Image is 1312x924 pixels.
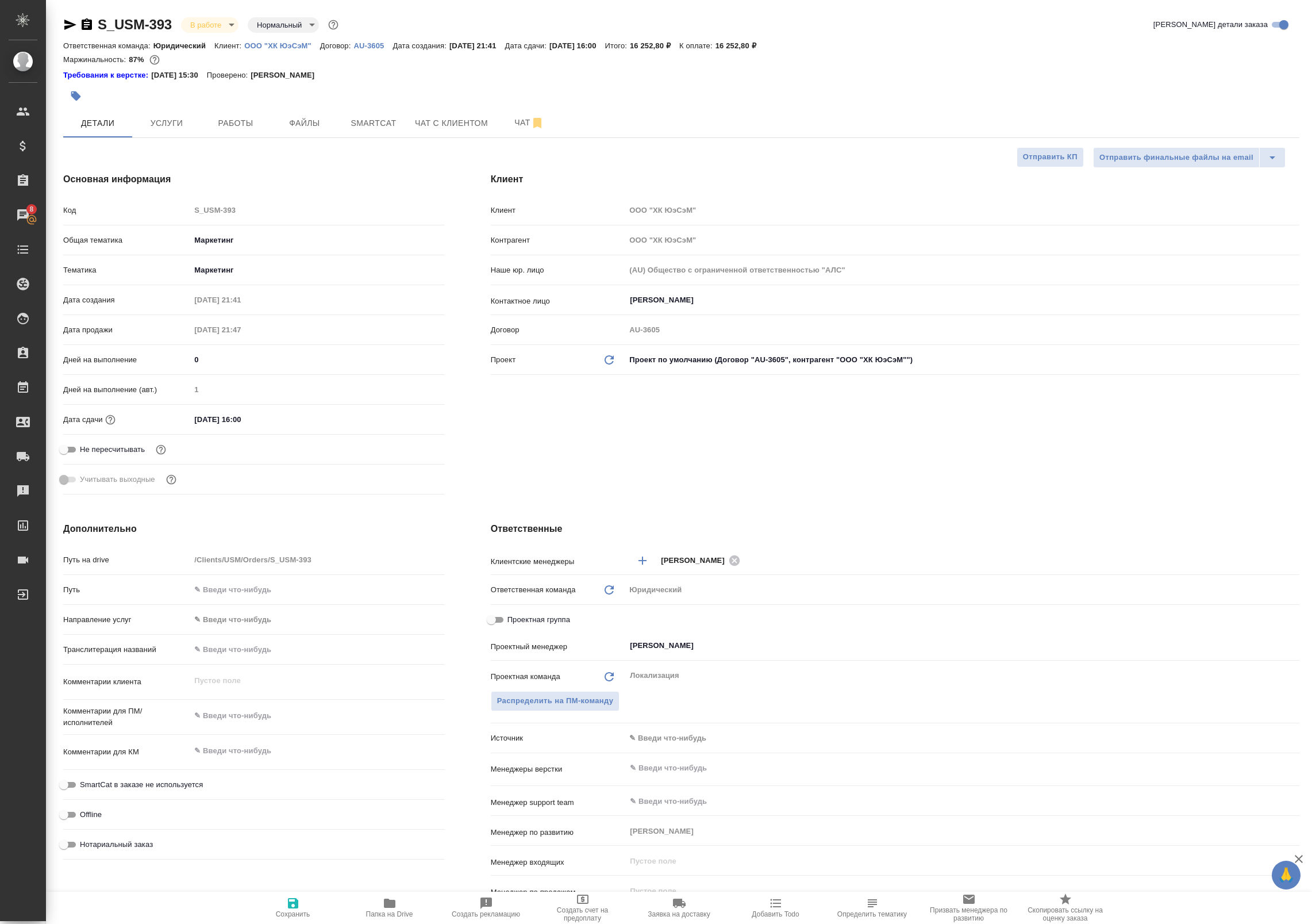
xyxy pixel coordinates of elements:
[22,204,40,215] span: 8
[63,414,103,425] p: Дата сдачи
[625,232,1299,248] input: Пустое поле
[491,671,560,683] p: Проектная команда
[491,691,620,711] span: В заказе уже есть ответственный ПМ или ПМ группа
[1293,800,1295,803] button: Open
[63,384,190,396] p: Дней на выполнение (авт.)
[326,17,341,32] button: Доп статусы указывают на важность/срочность заказа
[491,296,626,307] p: Контактное лицо
[837,910,907,918] span: Определить тематику
[63,55,129,64] p: Маржинальность:
[1023,151,1078,164] span: Отправить КП
[63,584,190,596] p: Путь
[63,18,77,32] button: Скопировать ссылку для ЯМессенджера
[103,412,118,427] button: Если добавить услуги и заполнить их объемом, то дата рассчитается автоматически
[1293,645,1295,647] button: Open
[98,17,172,32] a: S_USM-393
[625,321,1299,338] input: Пустое поле
[629,547,656,574] button: Добавить менеджера
[320,41,354,50] p: Договор:
[190,581,444,598] input: ✎ Введи что-нибудь
[824,892,921,924] button: Определить тематику
[353,41,393,50] p: AU-3605
[921,892,1017,924] button: Призвать менеджера по развитию
[353,40,393,50] a: AU-3605
[491,264,626,276] p: Наше юр. лицо
[1272,861,1301,890] button: 🙏
[1153,19,1268,30] span: [PERSON_NAME] детали заказа
[1293,767,1295,769] button: Open
[629,884,1272,898] input: Пустое поле
[190,411,291,428] input: ✎ Введи что-нибудь
[1093,147,1286,168] div: split button
[491,733,626,744] p: Источник
[277,116,332,131] span: Файлы
[80,444,145,455] span: Не пересчитывать
[63,644,190,655] p: Транслитерация названий
[491,556,626,568] p: Клиентские менеджеры
[190,610,444,630] div: ✎ Введи что-нибудь
[605,41,630,50] p: Итого:
[63,522,445,536] h4: Дополнительно
[80,839,153,850] span: Нотариальный заказ
[63,324,190,336] p: Дата продажи
[190,292,291,308] input: Пустое поле
[502,116,557,130] span: Чат
[625,262,1299,278] input: Пустое поле
[1024,906,1107,922] span: Скопировать ссылку на оценку заказа
[1276,863,1296,887] span: 🙏
[1293,559,1295,562] button: Open
[248,17,319,33] div: В работе
[629,854,1272,868] input: Пустое поле
[63,614,190,626] p: Направление услуг
[251,70,323,81] p: [PERSON_NAME]
[244,40,320,50] a: ООО "ХК ЮэСэМ"
[648,910,710,918] span: Заявка на доставку
[631,892,728,924] button: Заявка на доставку
[491,522,1299,536] h4: Ответственные
[80,809,102,821] span: Offline
[452,910,520,918] span: Создать рекламацию
[629,794,1257,808] input: ✎ Введи что-нибудь
[491,324,626,336] p: Договор
[151,70,207,81] p: [DATE] 15:30
[393,41,449,50] p: Дата создания:
[3,201,43,229] a: 8
[625,580,1299,600] div: Юридический
[80,474,155,485] span: Учитывать выходные
[63,354,190,366] p: Дней на выполнение
[147,52,162,67] button: 1704.64 RUB;
[449,41,505,50] p: [DATE] 21:41
[190,231,444,250] div: Маркетинг
[491,172,1299,186] h4: Клиент
[491,827,626,838] p: Менеджер по развитию
[549,41,605,50] p: [DATE] 16:00
[244,41,320,50] p: ООО "ХК ЮэСэМ"
[1099,151,1253,164] span: Отправить финальные файлы на email
[190,321,291,338] input: Пустое поле
[190,641,444,658] input: ✎ Введи что-нибудь
[63,294,190,306] p: Дата создания
[679,41,715,50] p: К оплате:
[346,116,401,131] span: Smartcat
[63,70,151,81] a: Требования к верстке:
[715,41,765,50] p: 16 252,80 ₽
[1017,147,1084,167] button: Отправить КП
[190,202,444,218] input: Пустое поле
[497,695,614,708] span: Распределить на ПМ-команду
[507,614,570,626] span: Проектная группа
[80,18,94,32] button: Скопировать ссылку
[625,202,1299,218] input: Пустое поле
[491,205,626,216] p: Клиент
[190,351,444,368] input: ✎ Введи что-нибудь
[1093,147,1260,168] button: Отправить финальные файлы на email
[366,910,413,918] span: Папка на Drive
[153,442,168,457] button: Включи, если не хочешь, чтобы указанная дата сдачи изменилась после переставления заказа в 'Подтв...
[63,41,153,50] p: Ответственная команда:
[276,910,310,918] span: Сохранить
[63,746,190,758] p: Комментарии для КМ
[625,350,1299,370] div: Проект по умолчанию (Договор "AU-3605", контрагент "ООО "ХК ЮэСэМ"")
[491,797,626,808] p: Менеджер support team
[70,116,125,131] span: Детали
[629,761,1257,775] input: ✎ Введи что-нибудь
[190,381,444,398] input: Пустое поле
